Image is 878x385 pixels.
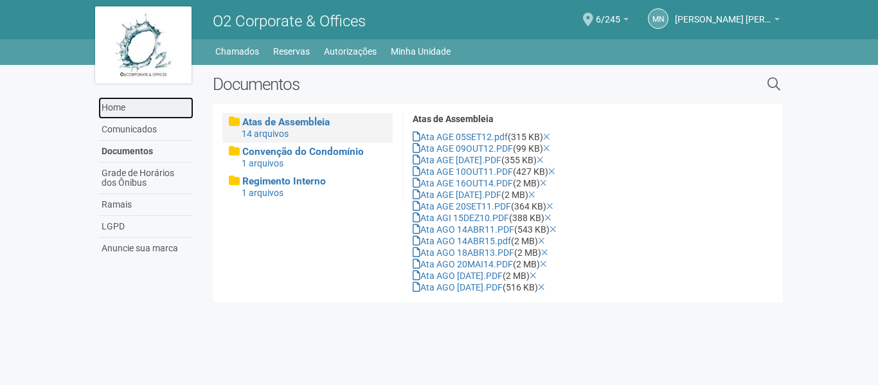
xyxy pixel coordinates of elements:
a: Ramais [98,194,193,216]
a: Ata AGO 14ABR11.PDF [413,224,514,235]
div: (364 KB) [413,201,773,212]
a: Documentos [98,141,193,163]
div: 1 arquivos [242,157,386,169]
a: Ata AGE 05SET12.pdf [413,132,508,142]
a: Excluir [540,178,547,188]
a: Autorizações [324,42,377,60]
a: Excluir [540,259,547,269]
a: Ata AGE 10OUT11.PDF [413,166,513,177]
a: Grade de Horários dos Ônibus [98,163,193,194]
span: O2 Corporate & Offices [213,12,366,30]
a: Home [98,97,193,119]
a: Excluir [550,224,557,235]
a: Ata AGO 18ABR13.PDF [413,247,514,258]
a: Excluir [541,247,548,258]
a: Comunicados [98,119,193,141]
a: Anuncie sua marca [98,238,193,259]
img: logo.jpg [95,6,192,84]
a: Ata AGO [DATE].PDF [413,271,503,281]
div: (427 KB) [413,166,773,177]
div: (2 MB) [413,235,773,247]
div: (388 KB) [413,212,773,224]
a: 6/245 [596,16,629,26]
a: Excluir [530,271,537,281]
a: Chamados [215,42,259,60]
div: (2 MB) [413,270,773,282]
a: Excluir [537,155,544,165]
a: Ata AGO 14ABR15.pdf [413,236,511,246]
a: Ata AGE 09OUT12.PDF [413,143,513,154]
a: Excluir [528,190,535,200]
strong: Atas de Assembleia [413,114,494,124]
a: Ata AGE 20SET11.PDF [413,201,511,211]
a: [PERSON_NAME] [PERSON_NAME] [PERSON_NAME] [675,16,780,26]
a: Excluir [543,132,550,142]
a: Ata AGE [DATE].PDF [413,155,501,165]
a: Atas de Assembleia 14 arquivos [229,116,386,139]
div: (355 KB) [413,154,773,166]
a: Excluir [546,201,553,211]
a: Reservas [273,42,310,60]
a: Excluir [548,166,555,177]
a: Excluir [538,282,545,292]
a: Regimento Interno 1 arquivos [229,175,386,199]
a: Ata AGO [DATE].PDF [413,282,503,292]
div: (2 MB) [413,258,773,270]
div: (315 KB) [413,131,773,143]
a: MN [648,8,668,29]
a: Ata AGE [DATE].PDF [413,190,501,200]
div: (2 MB) [413,177,773,189]
span: Atas de Assembleia [242,116,330,128]
a: Excluir [544,213,551,223]
div: 1 arquivos [242,187,386,199]
a: Excluir [543,143,550,154]
div: (543 KB) [413,224,773,235]
span: Convenção do Condomínio [242,146,364,157]
span: Regimento Interno [242,175,326,187]
div: (2 MB) [413,189,773,201]
a: LGPD [98,216,193,238]
span: Mariana Neves Cabral Molisani Mendonça [675,2,771,24]
a: Ata AGO 20MAI14.PDF [413,259,513,269]
a: Ata AGI 15DEZ10.PDF [413,213,509,223]
div: (2 MB) [413,247,773,258]
a: Ata AGE 16OUT14.PDF [413,178,513,188]
div: 14 arquivos [242,128,386,139]
a: Excluir [538,236,545,246]
span: 6/245 [596,2,620,24]
div: (99 KB) [413,143,773,154]
a: Convenção do Condomínio 1 arquivos [229,146,386,169]
div: (516 KB) [413,282,773,293]
a: Minha Unidade [391,42,451,60]
h2: Documentos [213,75,635,94]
